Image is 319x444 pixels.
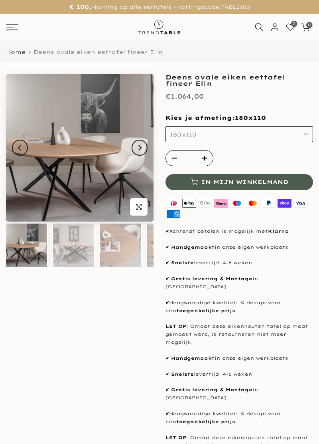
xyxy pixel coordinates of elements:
[6,50,26,55] a: Home
[165,114,266,121] span: Kies je afmeting:
[1,403,41,443] iframe: toggle-frame
[291,21,297,27] span: 0
[261,198,277,209] img: paypal
[176,308,235,313] strong: toegankelijke prijs
[171,355,215,361] strong: Handgemaakt
[165,228,169,234] strong: ✔
[171,371,194,377] strong: Snelste
[165,300,169,305] strong: ✔
[170,131,197,138] span: 180x110
[165,91,204,102] div: €1.064,00
[293,198,309,209] img: visa
[165,276,169,281] strong: ✔
[12,140,28,156] button: Previous
[165,209,181,220] img: american express
[10,2,309,12] p: korting op alle eettafels - kortingscode TABLE100
[165,411,169,416] strong: ✔
[197,198,213,209] img: google pay
[171,276,252,281] strong: Gratis levering & Montage
[165,371,169,377] strong: ✔
[165,198,181,209] img: ideal
[171,387,252,392] strong: Gratis levering & Montage
[165,260,169,266] strong: ✔
[132,140,148,156] button: Next
[201,179,288,185] span: In mijn winkelmand
[268,228,289,234] strong: Klarna
[277,198,293,209] img: shopify pay
[301,23,310,32] a: 0
[171,260,194,266] strong: Snelste
[165,355,169,361] strong: ✔
[245,198,261,209] img: master
[213,198,229,209] img: klarna
[165,126,313,142] button: 180x110
[165,228,313,236] p: Achteraf betalen is mogelijk met
[165,435,186,440] strong: LET OP
[69,3,95,10] strong: € 100,-
[235,114,266,122] span: 180x110
[165,386,313,402] p: in [GEOGRAPHIC_DATA]
[165,259,313,267] p: levertijd 4-6 weken
[165,355,313,363] p: in onze eigen werkplaats
[181,198,197,209] img: apple pay
[165,244,313,252] p: in onze eigen werkplaats
[165,387,169,392] strong: ✔
[165,74,313,87] h1: Deens ovale eiken eettafel fineer Elin
[165,371,313,379] p: levertijd 4-6 weken
[33,49,163,55] span: Deens ovale eiken eettafel fineer Elin
[165,323,186,329] strong: LET OP
[134,14,184,40] img: trend-table
[229,198,245,209] img: maestro
[165,323,313,346] p: : Omdat deze eikenhouten tafel op maat gemaakt word, is retourneren niet meer mogelijk.
[165,410,313,426] p: Hoogwaardige kwaliteit & design voor een .
[306,22,312,28] span: 0
[176,419,235,424] strong: toegankelijke prijs
[165,299,313,315] p: Hoogwaardige kwaliteit & design voor een .
[165,244,169,250] strong: ✔
[171,244,215,250] strong: Handgemaakt
[165,275,313,291] p: in [GEOGRAPHIC_DATA]
[286,23,295,32] a: 0
[165,174,313,190] button: In mijn winkelmand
